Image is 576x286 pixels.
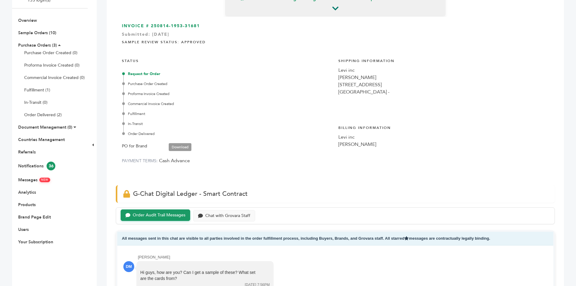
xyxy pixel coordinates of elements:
[123,261,134,272] div: DM
[338,121,549,133] h4: Billing Information
[338,74,549,81] div: [PERSON_NAME]
[122,35,549,48] h4: Sample Review Status: Approved
[24,112,62,118] a: Order Delivered (2)
[122,143,147,150] label: PO for Brand
[123,81,332,87] div: Purchase Order Created
[24,62,80,68] a: Proforma Invoice Created (0)
[24,75,85,81] a: Commercial Invoice Created (0)
[338,67,549,74] div: Levi inc
[338,54,549,67] h4: Shipping Information
[18,149,36,155] a: Referrals
[24,50,77,56] a: Purchase Order Created (0)
[24,87,50,93] a: Fulfillment (1)
[138,255,547,260] div: [PERSON_NAME]
[18,30,56,36] a: Sample Orders (10)
[117,232,553,245] div: All messages sent in this chat are visible to all parties involved in the order fulfillment proce...
[18,177,50,183] a: MessagesNEW
[338,141,549,148] div: [PERSON_NAME]
[123,101,332,107] div: Commercial Invoice Created
[122,23,549,29] h3: INVOICE # 250814-1953-31681
[18,42,57,48] a: Purchase Orders (3)
[338,133,549,141] div: Levi inc
[18,214,51,220] a: Brand Page Edit
[133,189,248,198] span: G-Chat Digital Ledger - Smart Contract
[123,91,332,97] div: Proforma Invoice Created
[159,157,190,164] span: Cash Advance
[123,121,332,127] div: In-Transit
[47,162,55,170] span: 36
[123,131,332,136] div: Order Delivered
[24,100,47,105] a: In-Transit (0)
[18,227,29,232] a: Users
[123,71,332,77] div: Request for Order
[140,270,261,281] div: Hi guys, how are you? Can I get a sample of these? What set are the cards from?
[18,202,36,208] a: Products
[39,177,50,182] span: NEW
[122,158,158,164] label: PAYMENT TERMS:
[169,143,191,151] a: Download
[122,31,549,41] div: Submitted: [DATE]
[338,81,549,88] div: [STREET_ADDRESS]
[122,54,332,67] h4: STATUS
[18,18,37,23] a: Overview
[18,124,72,130] a: Document Management (0)
[338,88,549,96] div: [GEOGRAPHIC_DATA] -
[205,213,250,219] div: Chat with Grovara Staff
[123,111,332,117] div: Fulfillment
[18,163,55,169] a: Notifications36
[18,189,36,195] a: Analytics
[133,213,185,218] div: Order Audit Trail Messages
[18,239,53,245] a: Your Subscription
[18,137,65,143] a: Countries Management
